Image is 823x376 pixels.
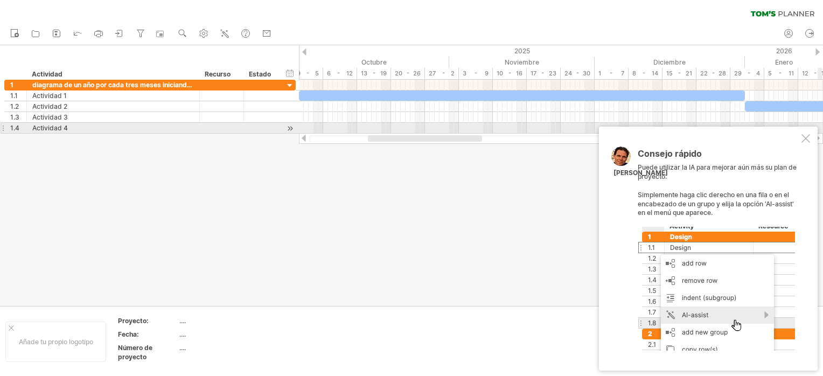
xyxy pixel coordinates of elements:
div: 1.3 [10,112,26,122]
div: 5 - 11 [764,68,798,79]
div: 20 - 26 [391,68,425,79]
div: 15 - 21 [662,68,696,79]
div: 24 - 30 [561,68,595,79]
div: 1.1 [10,90,26,101]
font: Añade tu propio logotipo [19,338,93,346]
div: [PERSON_NAME] [613,169,668,178]
div: October 2025 [299,57,449,68]
div: 8 - 14 [629,68,662,79]
div: Recurso [205,69,238,80]
div: .... [179,330,270,339]
div: Proyecto: [118,316,177,325]
div: Estado [249,69,273,80]
div: Actividad 3 [32,112,194,122]
div: 29 - 5 [289,68,323,79]
div: Fecha: [118,330,177,339]
div: scroll to activity [285,123,295,134]
div: .... [179,316,270,325]
div: December 2025 [595,57,745,68]
div: 1.4 [10,123,26,133]
div: 3 - 9 [459,68,493,79]
div: Número de proyecto [118,343,177,361]
div: 6 - 12 [323,68,357,79]
div: Actividad [32,69,193,80]
div: Consejo rápido [638,149,799,164]
div: 22 - 28 [696,68,730,79]
div: Actividad 2 [32,101,194,112]
div: 10 - 16 [493,68,527,79]
div: 1 - 7 [595,68,629,79]
div: 1.2 [10,101,26,112]
div: November 2025 [449,57,595,68]
div: 13 - 19 [357,68,391,79]
div: 1 [10,80,26,90]
div: Actividad 1 [32,90,194,101]
div: 27 - 2 [425,68,459,79]
div: Actividad 4 [32,123,194,133]
div: .... [179,343,270,352]
div: 17 - 23 [527,68,561,79]
font: Puede utilizar la IA para mejorar aún más su plan de proyecto. Simplemente haga clic derecho en u... [638,163,797,217]
div: diagrama de un año por cada tres meses iniciando con octubre [32,80,194,90]
div: 29 - 4 [730,68,764,79]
